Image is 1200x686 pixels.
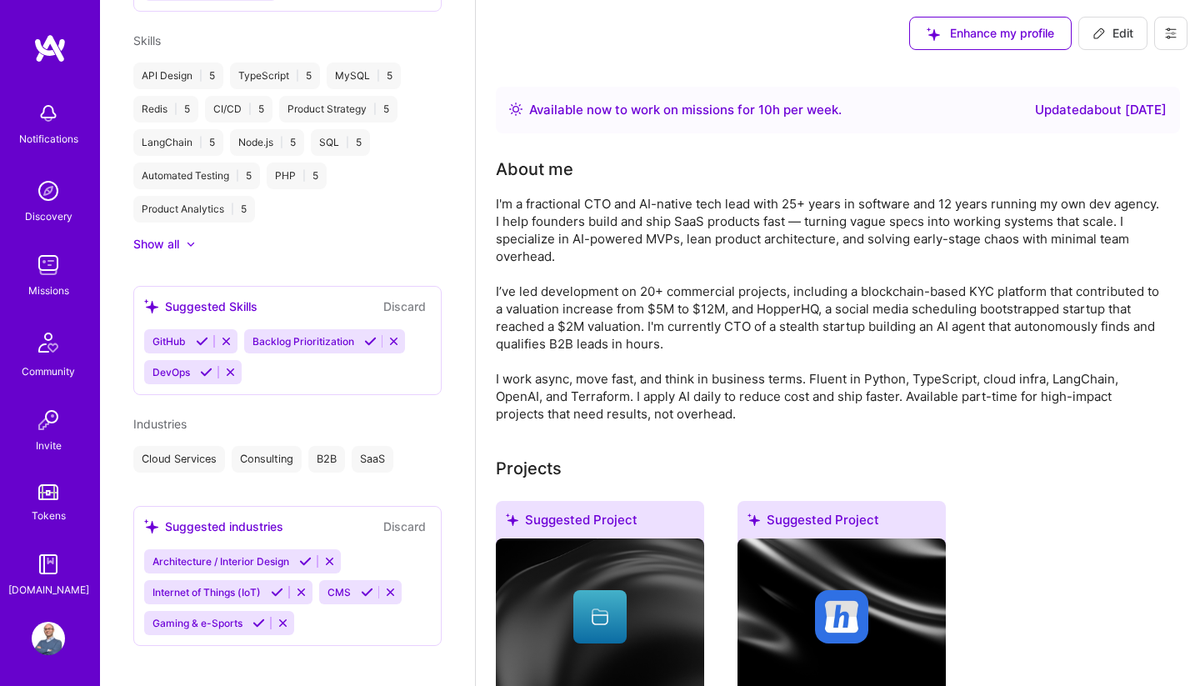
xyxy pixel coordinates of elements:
i: Accept [364,335,377,348]
div: Suggested Project [496,501,704,545]
span: | [377,69,380,83]
div: Product Analytics 5 [133,196,255,223]
div: Suggested industries [144,518,283,535]
span: | [302,169,306,183]
span: | [199,69,202,83]
div: Updated about [DATE] [1035,100,1167,120]
img: guide book [32,548,65,581]
i: Reject [295,586,307,598]
i: Reject [387,335,400,348]
div: Invite [36,437,62,454]
i: Accept [200,366,212,378]
span: Internet of Things (IoT) [152,586,261,598]
div: LangChain 5 [133,129,223,156]
i: Reject [224,366,237,378]
i: icon SuggestedTeams [747,513,760,526]
span: | [231,203,234,216]
div: PHP 5 [267,163,327,189]
img: User Avatar [32,622,65,655]
div: Discovery [25,208,72,225]
span: GitHub [152,335,186,348]
span: | [199,136,202,149]
span: 10 [758,102,772,118]
img: Invite [32,403,65,437]
span: | [174,103,177,116]
div: [DOMAIN_NAME] [8,581,89,598]
div: SaaS [352,446,393,473]
img: teamwork [32,248,65,282]
span: Gaming & e-Sports [152,617,242,629]
div: Cloud Services [133,446,225,473]
i: Reject [220,335,232,348]
div: Product Strategy 5 [279,96,397,123]
div: B2B [308,446,345,473]
span: Architecture / Interior Design [152,555,289,568]
div: Projects [496,456,562,481]
div: CI/CD 5 [205,96,272,123]
div: Suggested Skills [144,298,257,315]
i: Accept [252,617,265,629]
img: logo [33,33,67,63]
div: I'm a fractional CTO and AI-native tech lead with 25+ years in software and 12 years running my o... [496,195,1162,423]
span: | [373,103,377,116]
i: icon SuggestedTeams [144,519,158,533]
button: Edit [1078,17,1147,50]
i: Accept [299,555,312,568]
button: Discard [378,297,431,316]
div: Suggested Project [737,501,946,545]
div: Show all [133,236,179,253]
a: User Avatar [27,622,69,655]
i: Accept [271,586,283,598]
div: API Design 5 [133,63,223,89]
i: icon SuggestedTeams [144,299,158,313]
i: Accept [196,335,208,348]
button: Discard [378,517,431,536]
div: Available now to work on missions for h per week . [529,100,842,120]
img: Company logo [815,590,868,643]
div: Redis 5 [133,96,198,123]
span: Industries [133,417,187,431]
div: About me [496,157,573,182]
i: Accept [361,586,373,598]
div: MySQL 5 [327,63,401,89]
span: Backlog Prioritization [252,335,354,348]
div: TypeScript 5 [230,63,320,89]
div: Node.js 5 [230,129,304,156]
div: Consulting [232,446,302,473]
i: Reject [384,586,397,598]
span: Skills [133,33,161,48]
div: Notifications [19,130,78,148]
div: Community [22,363,75,380]
i: icon SuggestedTeams [506,513,518,526]
span: | [280,136,283,149]
img: bell [32,97,65,130]
div: SQL 5 [311,129,370,156]
span: | [236,169,239,183]
img: discovery [32,174,65,208]
span: CMS [327,586,351,598]
span: | [346,136,349,149]
img: tokens [38,484,58,500]
span: DevOps [152,366,190,378]
span: | [296,69,299,83]
div: Missions [28,282,69,299]
i: Reject [277,617,289,629]
div: Automated Testing 5 [133,163,260,189]
span: Edit [1092,25,1133,42]
i: Reject [323,555,336,568]
span: | [248,103,252,116]
img: Availability [509,103,522,116]
div: Tokens [32,507,66,524]
img: Community [28,323,68,363]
